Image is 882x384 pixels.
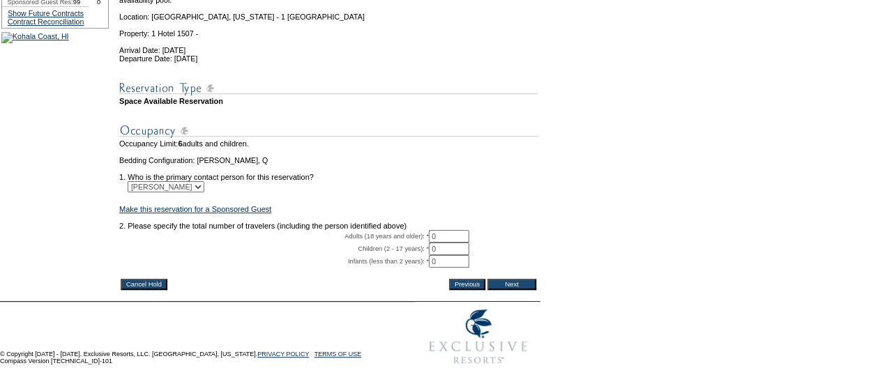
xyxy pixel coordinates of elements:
img: subTtlResType.gif [119,79,538,97]
input: Cancel Hold [121,279,167,290]
td: Adults (18 years and older): * [119,230,429,243]
td: 1. Who is the primary contact person for this reservation? [119,164,538,181]
td: Space Available Reservation [119,97,538,105]
td: Children (2 - 17 years): * [119,243,429,255]
td: Infants (less than 2 years): * [119,255,429,268]
a: Make this reservation for a Sponsored Guest [119,205,271,213]
img: Exclusive Resorts [416,302,540,371]
td: Bedding Configuration: [PERSON_NAME], Q [119,156,538,164]
td: Departure Date: [DATE] [119,54,538,63]
td: 2. Please specify the total number of travelers (including the person identified above) [119,222,538,230]
td: Occupancy Limit: adults and children. [119,139,538,148]
a: TERMS OF USE [314,351,362,358]
img: subTtlOccupancy.gif [119,122,538,139]
td: Property: 1 Hotel 1507 - [119,21,538,38]
img: Kohala Coast, HI [1,32,69,43]
a: Show Future Contracts [8,9,84,17]
input: Next [487,279,536,290]
a: PRIVACY POLICY [257,351,309,358]
span: 6 [178,139,182,148]
a: Contract Reconciliation [8,17,84,26]
input: Previous [449,279,485,290]
td: Arrival Date: [DATE] [119,38,538,54]
td: Location: [GEOGRAPHIC_DATA], [US_STATE] - 1 [GEOGRAPHIC_DATA] [119,4,538,21]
